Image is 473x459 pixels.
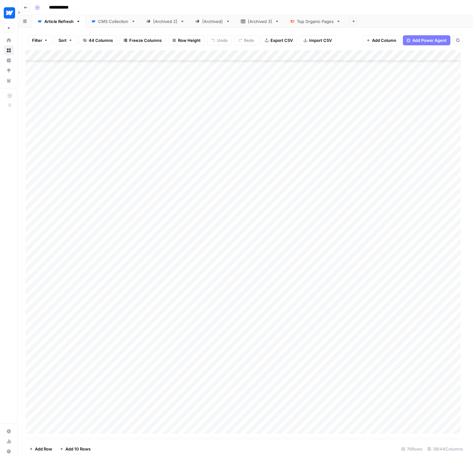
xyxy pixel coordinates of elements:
[270,37,293,43] span: Export CSV
[309,37,332,43] span: Import CSV
[399,444,425,454] div: 76 Rows
[362,35,400,45] button: Add Column
[244,37,254,43] span: Redo
[28,35,52,45] button: Filter
[79,35,117,45] button: 44 Columns
[54,35,76,45] button: Sort
[35,446,52,452] span: Add Row
[4,446,14,456] button: Help + Support
[217,37,228,43] span: Undo
[207,35,232,45] button: Undo
[4,45,14,55] a: Browse
[141,15,190,28] a: [Archived 2]
[178,37,201,43] span: Row Height
[86,15,141,28] a: CMS Collection
[4,76,14,86] a: Your Data
[236,15,285,28] a: [Archived 3]
[261,35,297,45] button: Export CSV
[25,444,56,454] button: Add Row
[299,35,336,45] button: Import CSV
[248,18,272,25] div: [Archived 3]
[98,18,129,25] div: CMS Collection
[65,446,91,452] span: Add 10 Rows
[202,18,223,25] div: [Archived]
[153,18,178,25] div: [Archived 2]
[190,15,236,28] a: [Archived]
[403,35,450,45] button: Add Power Agent
[4,7,15,19] img: Webflow Logo
[372,37,396,43] span: Add Column
[4,436,14,446] a: Usage
[120,35,166,45] button: Freeze Columns
[129,37,162,43] span: Freeze Columns
[89,37,113,43] span: 44 Columns
[168,35,205,45] button: Row Height
[56,444,94,454] button: Add 10 Rows
[234,35,258,45] button: Redo
[4,35,14,45] a: Home
[285,15,346,28] a: Top Organic Pages
[297,18,334,25] div: Top Organic Pages
[4,426,14,436] a: Settings
[4,55,14,65] a: Insights
[4,5,14,21] button: Workspace: Webflow
[4,65,14,76] a: Opportunities
[425,444,465,454] div: 39/44 Columns
[32,37,42,43] span: Filter
[44,18,74,25] div: Article Refresh
[412,37,447,43] span: Add Power Agent
[32,15,86,28] a: Article Refresh
[58,37,67,43] span: Sort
